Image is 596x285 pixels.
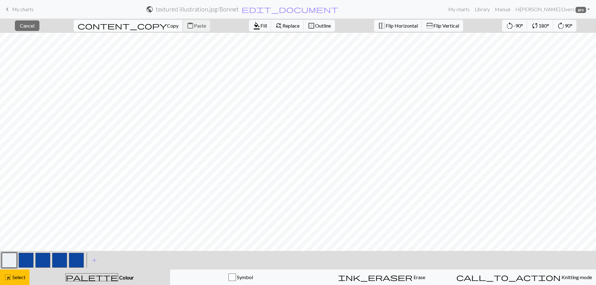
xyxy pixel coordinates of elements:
[513,3,592,15] a: Hi[PERSON_NAME] Overs pro
[4,4,34,15] a: My charts
[260,23,267,28] span: Fill
[374,20,422,32] button: Flip Horizontal
[29,270,170,285] button: Colour
[472,3,492,15] a: Library
[66,273,118,282] span: palette
[338,273,413,282] span: ink_eraser
[242,5,338,14] span: edit_document
[4,5,11,14] span: keyboard_arrow_left
[78,21,167,30] span: content_copy
[506,21,513,30] span: rotate_left
[271,20,304,32] button: Replace
[20,23,34,28] span: Cancel
[304,20,335,32] button: Outline
[425,22,434,29] span: flip
[315,23,331,28] span: Outline
[492,3,513,15] a: Manual
[531,21,539,30] span: sync
[565,23,572,28] span: 90°
[74,20,183,32] button: Copy
[253,21,260,30] span: format_color_fill
[311,270,452,285] button: Erase
[282,23,300,28] span: Replace
[118,274,134,280] span: Colour
[91,256,98,265] span: add
[557,21,565,30] span: rotate_right
[553,20,576,32] button: 90°
[11,274,25,280] span: Select
[249,20,271,32] button: Fill
[452,270,596,285] button: Knitting mode
[433,23,459,28] span: Flip Vertical
[513,23,523,28] span: -90°
[502,20,527,32] button: -90°
[576,7,586,13] span: pro
[561,274,592,280] span: Knitting mode
[308,21,315,30] span: border_outer
[15,20,39,31] button: Cancel
[146,5,153,14] span: public
[170,270,311,285] button: Symbol
[275,21,282,30] span: find_replace
[4,273,11,282] span: highlight_alt
[378,21,386,30] span: flip
[539,23,549,28] span: 180°
[167,23,178,28] span: Copy
[12,6,34,12] span: My charts
[446,3,472,15] a: My charts
[156,6,239,13] h2: textured illustration.jpg / Bonnet
[527,20,553,32] button: 180°
[413,274,425,280] span: Erase
[422,20,463,32] button: Flip Vertical
[456,273,561,282] span: call_to_action
[236,274,253,280] span: Symbol
[386,23,418,28] span: Flip Horizontal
